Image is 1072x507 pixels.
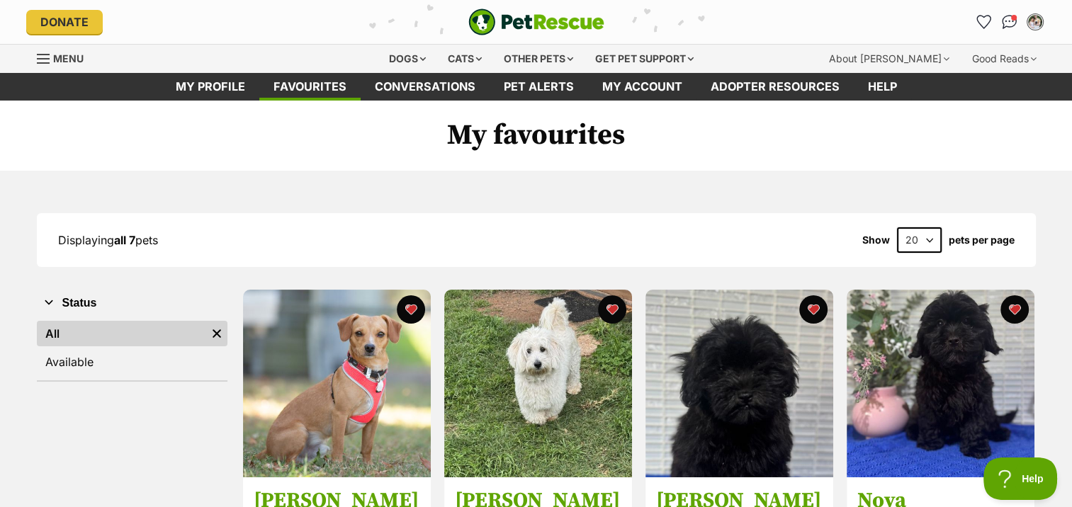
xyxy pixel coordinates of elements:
a: Pet alerts [490,73,588,101]
span: Show [862,234,890,246]
img: Archie [645,290,833,477]
a: PetRescue [468,8,604,35]
button: favourite [397,295,425,324]
span: Menu [53,52,84,64]
iframe: Help Scout Beacon - Open [983,457,1058,500]
button: favourite [799,295,828,324]
a: My account [588,73,696,101]
div: Get pet support [585,45,704,73]
span: Displaying pets [58,233,158,247]
div: Other pets [494,45,583,73]
a: Menu [37,45,94,70]
div: Dogs [379,45,436,73]
img: logo-e224e6f780fb5917bec1dbf3a21bbac754714ae5b6737aabdf751b685950b380.svg [468,8,604,35]
a: My profile [162,73,259,101]
a: Help [854,73,911,101]
button: favourite [1000,295,1029,324]
a: Favourites [259,73,361,101]
button: My account [1024,11,1046,33]
label: pets per page [949,234,1015,246]
a: All [37,321,206,346]
button: Status [37,294,227,312]
img: Nova [847,290,1034,477]
img: Charlie [444,290,632,477]
ul: Account quick links [973,11,1046,33]
img: Giovanna Carroll profile pic [1028,15,1042,29]
img: chat-41dd97257d64d25036548639549fe6c8038ab92f7586957e7f3b1b290dea8141.svg [1002,15,1017,29]
img: Toby [243,290,431,477]
a: Conversations [998,11,1021,33]
div: Good Reads [962,45,1046,73]
div: Status [37,318,227,380]
div: About [PERSON_NAME] [819,45,959,73]
a: Adopter resources [696,73,854,101]
a: Available [37,349,227,375]
a: Favourites [973,11,995,33]
strong: all 7 [114,233,135,247]
a: Donate [26,10,103,34]
button: favourite [598,295,626,324]
div: Cats [438,45,492,73]
a: Remove filter [206,321,227,346]
a: conversations [361,73,490,101]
